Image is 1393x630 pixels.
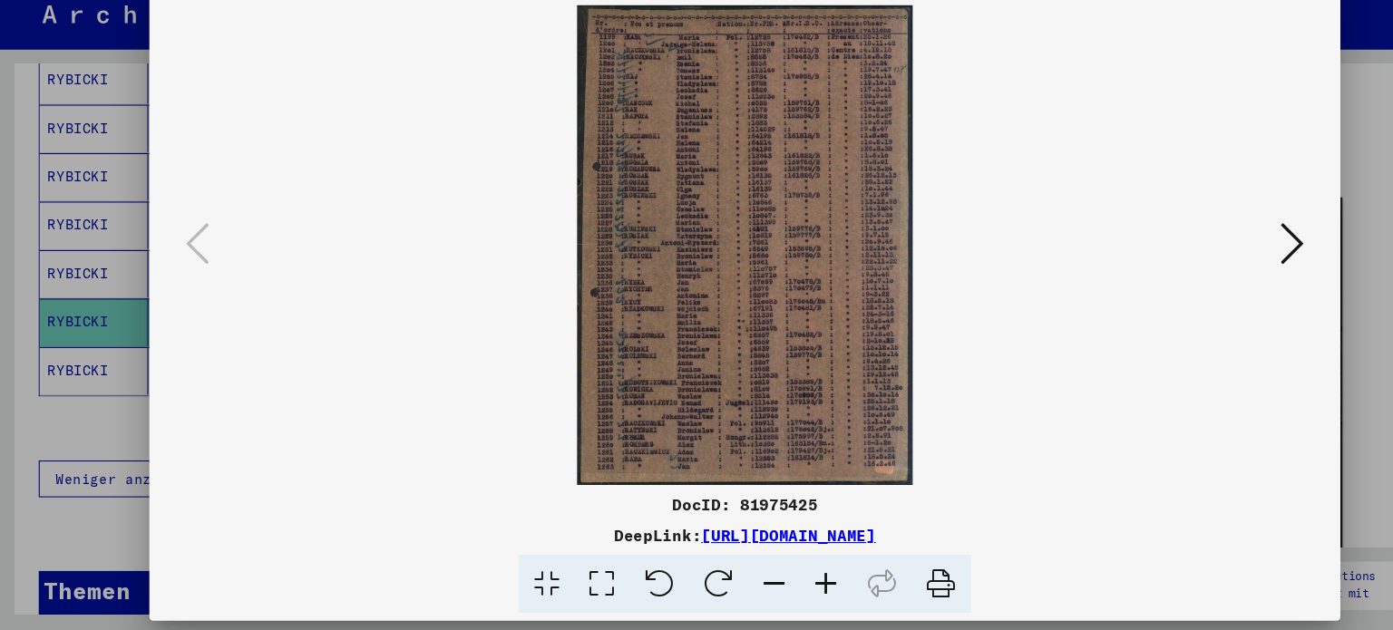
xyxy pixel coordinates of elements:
[201,45,1193,494] img: 001.jpg
[140,501,1254,523] div: DocID: 81975425
[1313,550,1357,594] div: Zustimmung ändern
[1314,551,1358,595] img: Zustimmung ändern
[140,530,1254,552] div: DeepLink:
[656,532,819,550] a: [URL][DOMAIN_NAME]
